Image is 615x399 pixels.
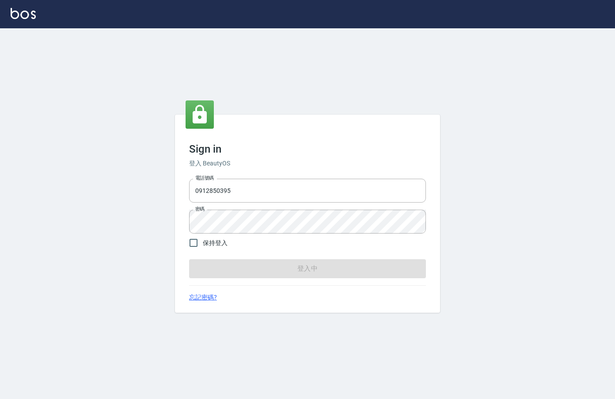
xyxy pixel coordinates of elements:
[195,206,205,212] label: 密碼
[189,159,426,168] h6: 登入 BeautyOS
[189,143,426,155] h3: Sign in
[203,238,228,248] span: 保持登入
[195,175,214,181] label: 電話號碼
[11,8,36,19] img: Logo
[189,293,217,302] a: 忘記密碼?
